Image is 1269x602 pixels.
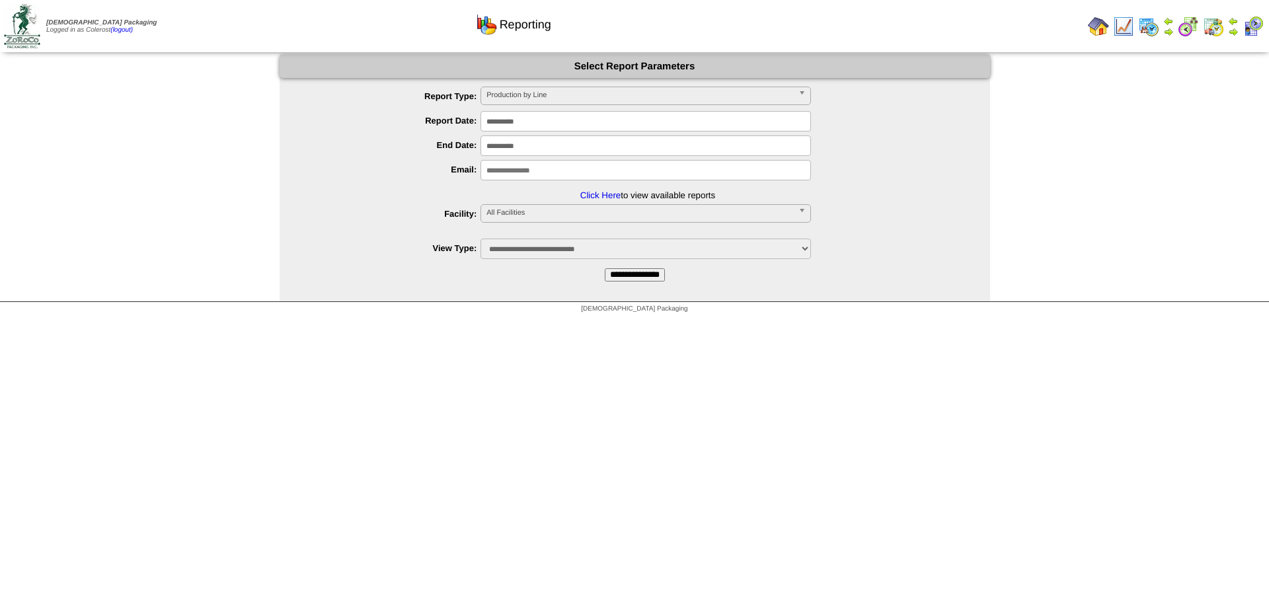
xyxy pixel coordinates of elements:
[306,165,481,174] label: Email:
[1243,16,1264,37] img: calendarcustomer.gif
[280,55,990,78] div: Select Report Parameters
[1228,26,1239,37] img: arrowright.gif
[486,87,793,103] span: Production by Line
[486,205,793,221] span: All Facilities
[306,91,481,101] label: Report Type:
[1178,16,1199,37] img: calendarblend.gif
[581,305,687,313] span: [DEMOGRAPHIC_DATA] Packaging
[306,140,481,150] label: End Date:
[110,26,133,34] a: (logout)
[306,160,990,200] li: to view available reports
[1113,16,1134,37] img: line_graph.gif
[4,4,40,48] img: zoroco-logo-small.webp
[46,19,157,26] span: [DEMOGRAPHIC_DATA] Packaging
[306,116,481,126] label: Report Date:
[306,209,481,219] label: Facility:
[476,14,497,35] img: graph.gif
[46,19,157,34] span: Logged in as Colerost
[580,190,621,200] a: Click Here
[1163,26,1174,37] img: arrowright.gif
[1088,16,1109,37] img: home.gif
[1203,16,1224,37] img: calendarinout.gif
[306,243,481,253] label: View Type:
[1163,16,1174,26] img: arrowleft.gif
[500,18,551,32] span: Reporting
[1138,16,1159,37] img: calendarprod.gif
[1228,16,1239,26] img: arrowleft.gif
